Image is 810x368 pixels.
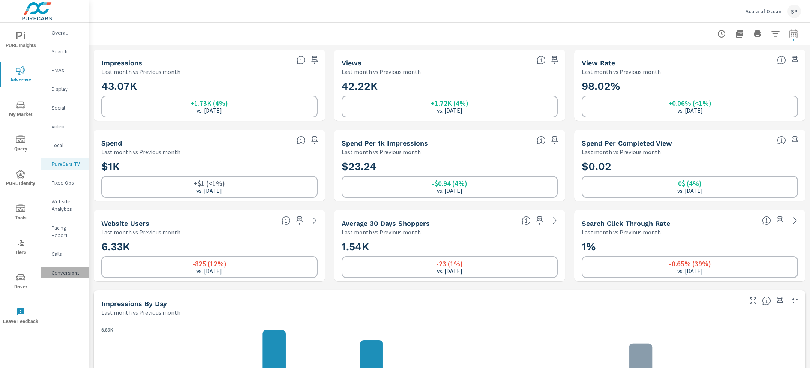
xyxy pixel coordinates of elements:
[549,134,561,146] span: Save this to your personalized report
[342,160,558,173] h2: $23.24
[101,327,113,333] text: 6.89K
[537,136,546,145] span: Total spend per 1,000 impressions. [Source: This data is provided by the video advertising platform]
[677,267,703,274] p: vs. [DATE]
[0,23,41,333] div: nav menu
[309,134,321,146] span: Save this to your personalized report
[437,187,462,194] p: vs. [DATE]
[582,160,798,173] h2: $0.02
[582,240,798,253] h2: 1%
[192,260,226,267] h6: -825 (12%)
[52,141,83,149] p: Local
[52,269,83,276] p: Conversions
[431,99,468,107] h6: +1.72K (4%)
[437,267,462,274] p: vs. [DATE]
[101,240,318,253] h2: 6.33K
[777,56,786,65] span: Percentage of Impressions where the ad was viewed completely. “Impressions” divided by “Views”. [...
[677,187,703,194] p: vs. [DATE]
[101,59,142,67] h5: Impressions
[750,26,765,41] button: Print Report
[582,80,798,93] h2: 98.02%
[342,240,558,253] h2: 1.54K
[787,5,801,18] div: SP
[732,26,747,41] button: "Export Report to PDF"
[677,107,703,114] p: vs. [DATE]
[297,56,306,65] span: Number of times your connected TV ad was presented to a user. [Source: This data is provided by t...
[789,295,801,307] button: Minimize Widget
[582,147,661,156] p: Last month vs Previous month
[52,85,83,93] p: Display
[582,228,661,237] p: Last month vs Previous month
[432,180,467,187] h6: -$0.94 (4%)
[101,228,180,237] p: Last month vs Previous month
[342,219,430,227] h5: Average 30 Days Shoppers
[774,215,786,227] span: Save this to your personalized report
[774,295,786,307] span: Save this to your personalized report
[762,296,771,305] span: The number of impressions, broken down by the day of the week they occurred.
[3,101,39,119] span: My Market
[768,26,783,41] button: Apply Filters
[3,239,39,257] span: Tier2
[436,260,463,267] h6: -23 (1%)
[41,248,89,260] div: Calls
[52,104,83,111] p: Social
[342,59,361,67] h5: Views
[762,216,771,225] span: Percentage of users who viewed your campaigns who clicked through to your website. For example, i...
[789,215,801,227] a: See more details in report
[3,135,39,153] span: Query
[534,215,546,227] span: Save this to your personalized report
[3,308,39,326] span: Leave Feedback
[41,196,89,215] div: Website Analytics
[342,80,558,93] h2: 42.22K
[582,219,670,227] h5: Search Click Through Rate
[41,267,89,278] div: Conversions
[41,102,89,113] div: Social
[41,27,89,38] div: Overall
[41,65,89,76] div: PMAX
[101,219,149,227] h5: Website Users
[101,300,167,308] h5: Impressions by Day
[309,215,321,227] a: See more details in report
[582,67,661,76] p: Last month vs Previous month
[3,66,39,84] span: Advertise
[196,267,222,274] p: vs. [DATE]
[41,222,89,241] div: Pacing Report
[282,216,291,225] span: Unique website visitors over the selected time period. [Source: Website Analytics]
[3,204,39,222] span: Tools
[294,215,306,227] span: Save this to your personalized report
[101,67,180,76] p: Last month vs Previous month
[537,56,546,65] span: Number of times your connected TV ad was viewed completely by a user. [Source: This data is provi...
[297,136,306,145] span: Cost of your connected TV ad campaigns. [Source: This data is provided by the video advertising p...
[745,8,781,15] p: Acura of Ocean
[52,48,83,55] p: Search
[582,139,672,147] h5: Spend Per Completed View
[52,123,83,130] p: Video
[678,180,702,187] h6: 0$ (4%)
[789,134,801,146] span: Save this to your personalized report
[3,170,39,188] span: PURE Identity
[668,99,711,107] h6: +0.06% (<1%)
[101,308,180,317] p: Last month vs Previous month
[747,295,759,307] button: Make Fullscreen
[52,250,83,258] p: Calls
[41,46,89,57] div: Search
[41,158,89,170] div: PureCars TV
[549,54,561,66] span: Save this to your personalized report
[342,147,421,156] p: Last month vs Previous month
[52,29,83,36] p: Overall
[3,32,39,50] span: PURE Insights
[789,54,801,66] span: Save this to your personalized report
[342,67,421,76] p: Last month vs Previous month
[190,99,228,107] h6: +1.73K (4%)
[41,177,89,188] div: Fixed Ops
[101,160,318,173] h2: $1K
[309,54,321,66] span: Save this to your personalized report
[41,121,89,132] div: Video
[101,80,318,93] h2: 43.07K
[194,180,225,187] h6: +$1 (<1%)
[52,179,83,186] p: Fixed Ops
[196,107,222,114] p: vs. [DATE]
[52,66,83,74] p: PMAX
[342,139,428,147] h5: Spend Per 1k Impressions
[52,198,83,213] p: Website Analytics
[669,260,711,267] h6: -0.65% (39%)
